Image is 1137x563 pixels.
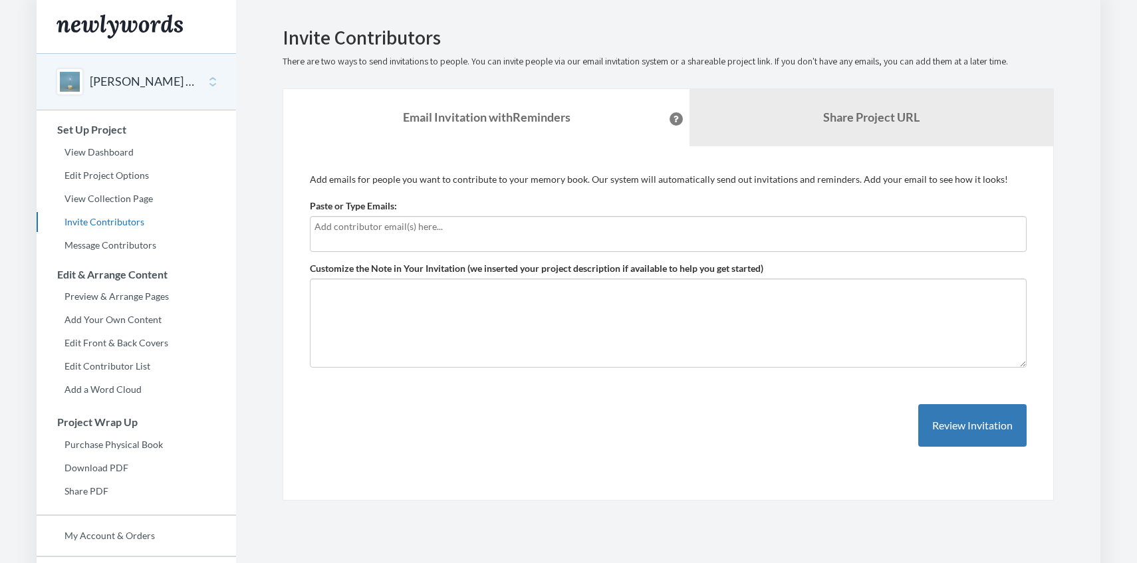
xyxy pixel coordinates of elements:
strong: Email Invitation with Reminders [403,110,570,124]
a: View Collection Page [37,189,236,209]
a: Add Your Own Content [37,310,236,330]
a: Download PDF [37,458,236,478]
a: Edit Front & Back Covers [37,333,236,353]
a: My Account & Orders [37,526,236,546]
a: Invite Contributors [37,212,236,232]
a: Share PDF [37,481,236,501]
p: There are two ways to send invitations to people. You can invite people via our email invitation ... [283,55,1054,68]
a: Edit Contributor List [37,356,236,376]
h3: Project Wrap Up [37,416,236,428]
h3: Set Up Project [37,124,236,136]
p: Add emails for people you want to contribute to your memory book. Our system will automatically s... [310,173,1027,186]
input: Add contributor email(s) here... [315,219,1022,234]
a: Purchase Physical Book [37,435,236,455]
a: Message Contributors [37,235,236,255]
h3: Edit & Arrange Content [37,269,236,281]
button: Review Invitation [918,404,1027,447]
a: Preview & Arrange Pages [37,286,236,306]
label: Paste or Type Emails: [310,199,397,213]
a: Edit Project Options [37,166,236,185]
button: [PERSON_NAME] 60th! [90,73,197,90]
img: Newlywords logo [57,15,183,39]
label: Customize the Note in Your Invitation (we inserted your project description if available to help ... [310,262,763,275]
a: Add a Word Cloud [37,380,236,399]
a: View Dashboard [37,142,236,162]
b: Share Project URL [823,110,920,124]
h2: Invite Contributors [283,27,1054,49]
